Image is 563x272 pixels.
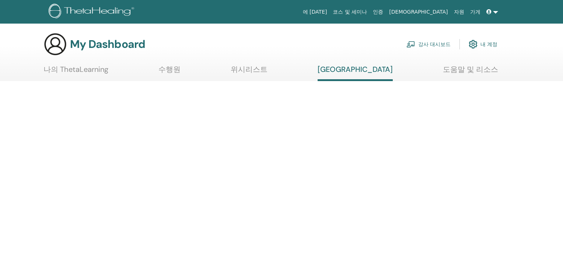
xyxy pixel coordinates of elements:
a: 수행원 [158,65,181,79]
a: 내 계정 [469,36,497,52]
a: 나의 ThetaLearning [43,65,108,79]
a: [DEMOGRAPHIC_DATA] [386,5,451,19]
h3: My Dashboard [70,38,145,51]
a: 자원 [451,5,467,19]
a: 인증 [370,5,386,19]
img: generic-user-icon.jpg [43,32,67,56]
a: 위시리스트 [231,65,267,79]
a: [GEOGRAPHIC_DATA] [318,65,393,81]
a: 에 [DATE] [300,5,330,19]
img: logo.png [49,4,137,20]
a: 도움말 및 리소스 [443,65,498,79]
img: cog.svg [469,38,478,50]
img: chalkboard-teacher.svg [406,41,415,48]
a: 가게 [467,5,483,19]
a: 강사 대시보드 [406,36,451,52]
a: 코스 및 세미나 [330,5,370,19]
